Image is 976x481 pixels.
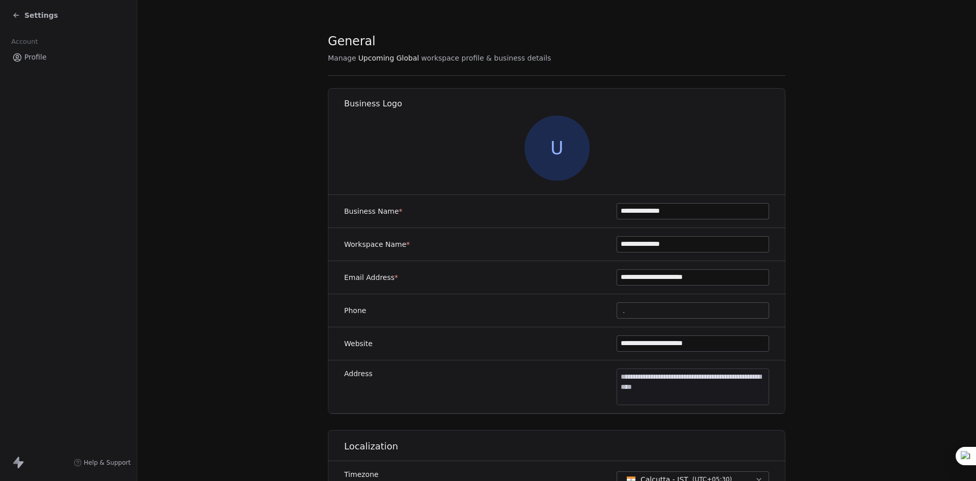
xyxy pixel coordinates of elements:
label: Workspace Name [344,239,410,249]
button: . [617,302,769,319]
span: Account [7,34,42,49]
label: Business Name [344,206,403,216]
label: Phone [344,305,366,316]
label: Email Address [344,272,398,282]
a: Settings [12,10,58,20]
a: Help & Support [74,459,131,467]
label: Website [344,338,373,349]
label: Timezone [344,469,490,479]
span: Settings [24,10,58,20]
span: Upcoming Global [358,53,419,63]
h1: Localization [344,440,786,452]
span: Help & Support [84,459,131,467]
span: Profile [24,52,47,63]
span: General [328,34,376,49]
span: workspace profile & business details [421,53,551,63]
span: Manage [328,53,356,63]
a: Profile [8,49,129,66]
label: Address [344,369,373,379]
span: . [623,305,625,316]
h1: Business Logo [344,98,786,109]
span: U [525,116,590,181]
